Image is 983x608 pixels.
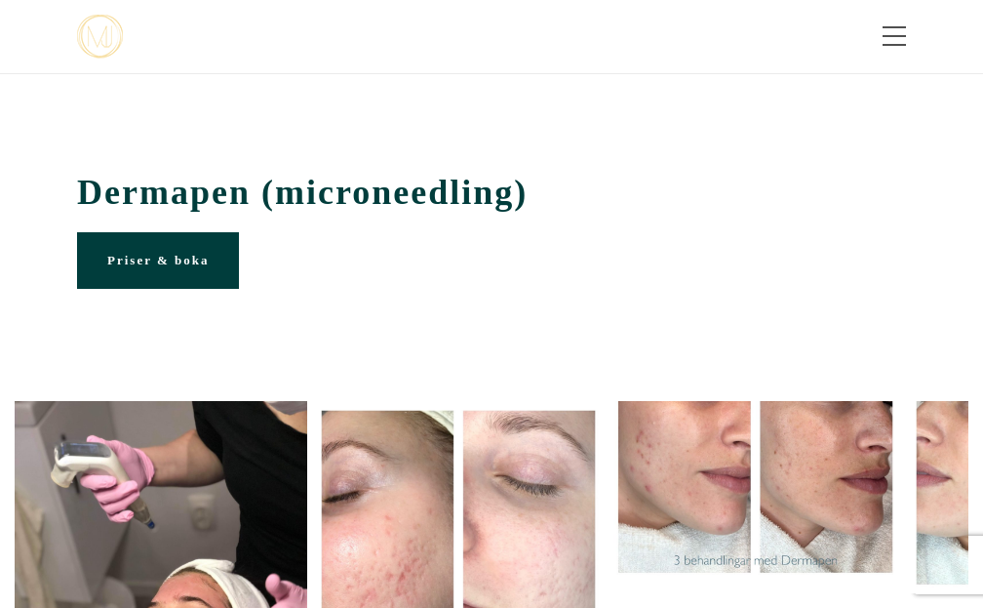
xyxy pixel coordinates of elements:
a: Priser & boka [77,232,239,289]
img: mjstudio [77,15,123,59]
span: Dermapen (microneedling) [77,172,906,213]
span: Toggle menu [883,35,906,37]
a: mjstudio mjstudio mjstudio [77,15,123,59]
span: Priser & boka [107,253,209,267]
